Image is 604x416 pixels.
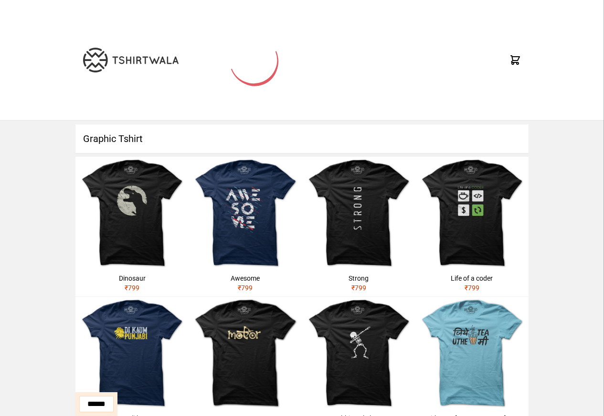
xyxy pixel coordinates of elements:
[465,284,479,292] span: ₹ 799
[189,157,302,270] img: awesome.jpg
[302,157,415,296] a: Strong₹799
[302,157,415,270] img: strong.jpg
[415,157,529,296] a: Life of a coder₹799
[238,284,253,292] span: ₹ 799
[306,274,412,283] div: Strong
[302,297,415,410] img: skeleton-dabbing.jpg
[189,157,302,296] a: Awesome₹799
[125,284,139,292] span: ₹ 799
[415,157,529,270] img: life-of-a-coder.jpg
[415,297,529,410] img: jithe-tea-uthe-me.jpg
[419,274,525,283] div: Life of a coder
[189,297,302,410] img: motor.jpg
[79,274,185,283] div: Dinosaur
[75,297,189,410] img: shera-di-kaum-punjabi-1.jpg
[192,274,298,283] div: Awesome
[83,48,179,72] img: TW-LOGO-400-104.png
[75,157,189,270] img: dinosaur.jpg
[75,124,529,153] h1: Graphic Tshirt
[351,284,366,292] span: ₹ 799
[75,157,189,296] a: Dinosaur₹799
